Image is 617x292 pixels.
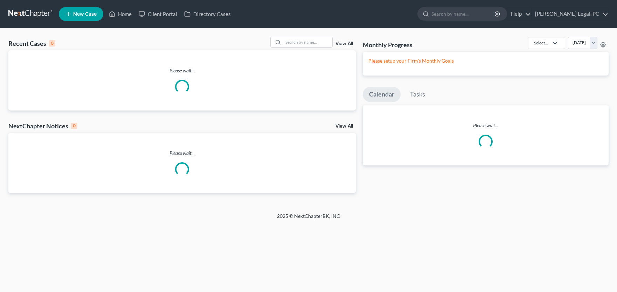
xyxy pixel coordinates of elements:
[431,7,495,20] input: Search by name...
[363,122,609,129] p: Please wait...
[109,213,508,225] div: 2025 © NextChapterBK, INC
[335,41,353,46] a: View All
[8,122,77,130] div: NextChapter Notices
[507,8,531,20] a: Help
[532,8,608,20] a: [PERSON_NAME] Legal, PC
[8,39,55,48] div: Recent Cases
[71,123,77,129] div: 0
[363,87,401,102] a: Calendar
[49,40,55,47] div: 0
[368,57,603,64] p: Please setup your Firm's Monthly Goals
[534,40,548,46] div: Select...
[181,8,234,20] a: Directory Cases
[73,12,97,17] span: New Case
[363,41,413,49] h3: Monthly Progress
[404,87,431,102] a: Tasks
[283,37,332,47] input: Search by name...
[335,124,353,129] a: View All
[105,8,135,20] a: Home
[8,150,356,157] p: Please wait...
[135,8,181,20] a: Client Portal
[8,67,356,74] p: Please wait...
